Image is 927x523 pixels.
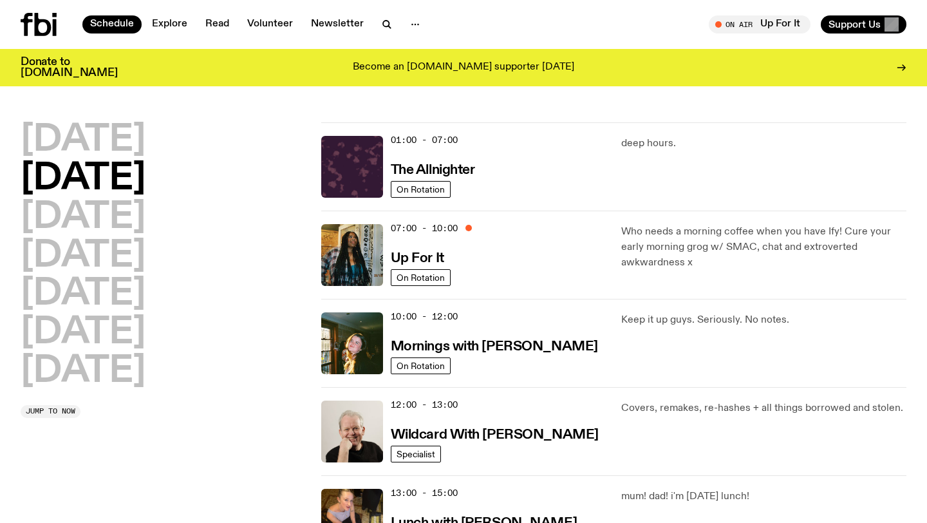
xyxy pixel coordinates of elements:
[321,401,383,462] img: Stuart is smiling charmingly, wearing a black t-shirt against a stark white background.
[397,361,445,370] span: On Rotation
[709,15,810,33] button: On AirUp For It
[21,315,145,351] button: [DATE]
[82,15,142,33] a: Schedule
[391,222,458,234] span: 07:00 - 10:00
[621,489,906,504] p: mum! dad! i'm [DATE] lunch!
[353,62,574,73] p: Become an [DOMAIN_NAME] supporter [DATE]
[391,426,599,442] a: Wildcard With [PERSON_NAME]
[21,57,118,79] h3: Donate to [DOMAIN_NAME]
[621,401,906,416] p: Covers, remakes, re-hashes + all things borrowed and stolen.
[21,200,145,236] button: [DATE]
[391,487,458,499] span: 13:00 - 15:00
[21,161,145,197] button: [DATE]
[391,357,451,374] a: On Rotation
[397,272,445,282] span: On Rotation
[821,15,906,33] button: Support Us
[391,252,444,265] h3: Up For It
[21,405,80,418] button: Jump to now
[391,181,451,198] a: On Rotation
[391,340,598,354] h3: Mornings with [PERSON_NAME]
[391,399,458,411] span: 12:00 - 13:00
[391,338,598,354] a: Mornings with [PERSON_NAME]
[391,249,444,265] a: Up For It
[21,276,145,312] button: [DATE]
[239,15,301,33] a: Volunteer
[21,238,145,274] button: [DATE]
[21,354,145,390] button: [DATE]
[621,136,906,151] p: deep hours.
[397,184,445,194] span: On Rotation
[829,19,881,30] span: Support Us
[621,224,906,271] p: Who needs a morning coffee when you have Ify! Cure your early morning grog w/ SMAC, chat and extr...
[321,312,383,374] img: Freya smiles coyly as she poses for the image.
[391,446,441,462] a: Specialist
[391,428,599,442] h3: Wildcard With [PERSON_NAME]
[391,269,451,286] a: On Rotation
[391,164,475,177] h3: The Allnighter
[391,310,458,323] span: 10:00 - 12:00
[21,122,145,158] button: [DATE]
[621,312,906,328] p: Keep it up guys. Seriously. No notes.
[198,15,237,33] a: Read
[321,224,383,286] img: Ify - a Brown Skin girl with black braided twists, looking up to the side with her tongue stickin...
[144,15,195,33] a: Explore
[397,449,435,459] span: Specialist
[26,408,75,415] span: Jump to now
[391,134,458,146] span: 01:00 - 07:00
[303,15,371,33] a: Newsletter
[391,161,475,177] a: The Allnighter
